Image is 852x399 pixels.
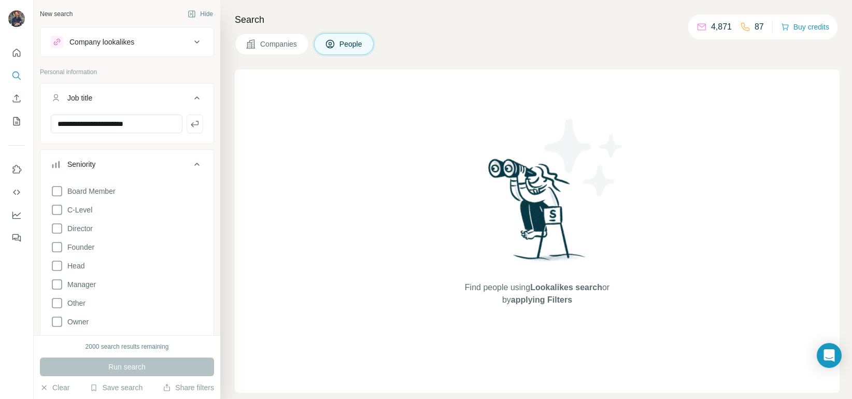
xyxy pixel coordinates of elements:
div: Company lookalikes [69,37,134,47]
span: Director [63,223,93,234]
span: People [339,39,363,49]
button: Company lookalikes [40,30,214,54]
button: Use Surfe API [8,183,25,202]
img: Avatar [8,10,25,27]
p: Personal information [40,67,214,77]
p: 4,871 [711,21,732,33]
div: Open Intercom Messenger [817,343,842,368]
span: Owner [63,317,89,327]
button: Use Surfe on LinkedIn [8,160,25,179]
div: Job title [67,93,92,103]
span: Founder [63,242,94,252]
div: 2000 search results remaining [86,342,169,351]
button: Hide [180,6,220,22]
button: Save search [90,382,143,393]
img: Surfe Illustration - Stars [537,111,631,204]
button: Dashboard [8,206,25,224]
span: Manager [63,279,96,290]
div: New search [40,9,73,19]
button: Enrich CSV [8,89,25,108]
button: Clear [40,382,69,393]
button: Feedback [8,229,25,247]
button: My lists [8,112,25,131]
span: Lookalikes search [530,283,602,292]
button: Buy credits [781,20,829,34]
button: Seniority [40,152,214,181]
button: Quick start [8,44,25,62]
button: Job title [40,85,214,115]
span: Board Member [63,186,116,196]
span: Other [63,298,86,308]
button: Search [8,66,25,85]
p: 87 [755,21,764,33]
img: Surfe Illustration - Woman searching with binoculars [484,156,591,272]
span: C-Level [63,205,92,215]
span: Companies [260,39,298,49]
span: applying Filters [511,295,572,304]
div: Seniority [67,159,95,169]
span: Head [63,261,84,271]
h4: Search [235,12,840,27]
button: Share filters [163,382,214,393]
span: Find people using or by [454,281,620,306]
